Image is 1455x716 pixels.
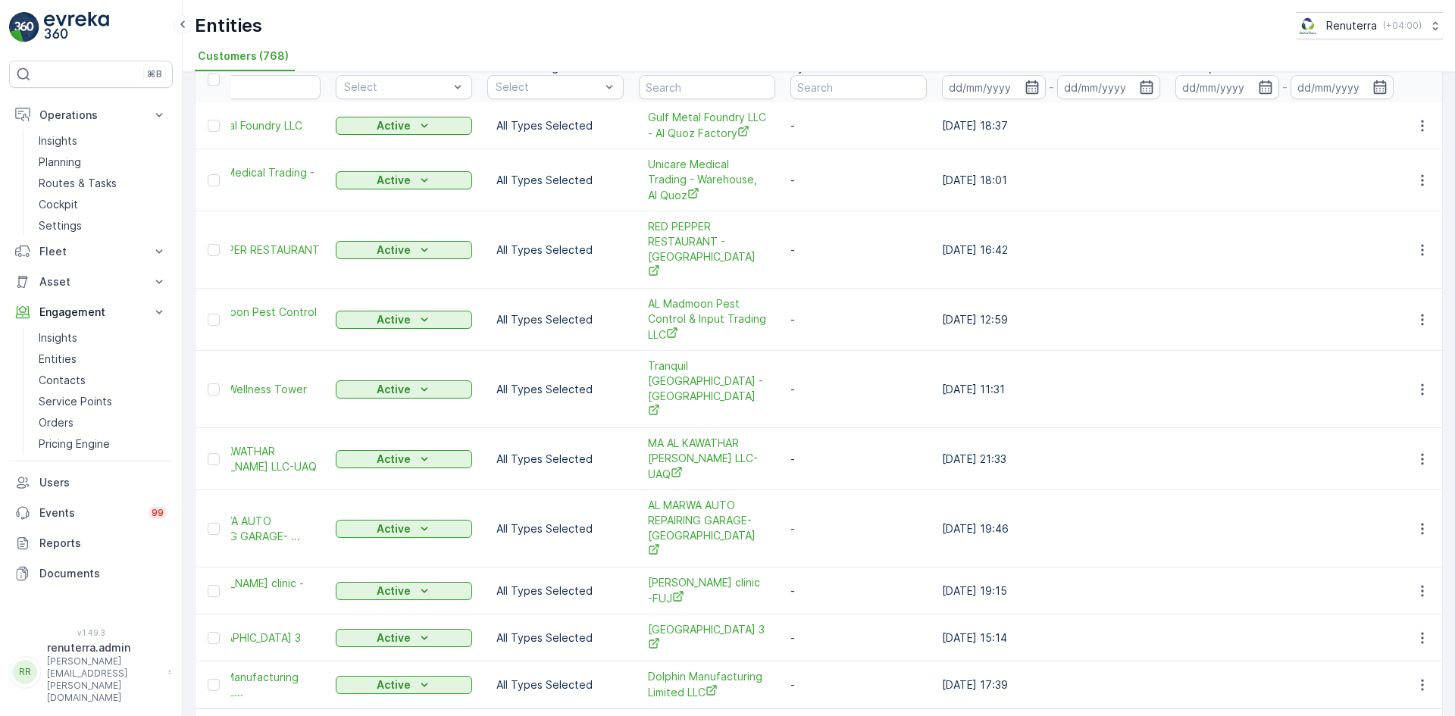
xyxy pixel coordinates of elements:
[336,520,472,538] button: Active
[39,197,78,212] p: Cockpit
[39,108,142,123] p: Operations
[184,305,321,335] a: AL Madmoon Pest Control & Input ...
[39,415,74,430] p: Orders
[1297,12,1443,39] button: Renuterra(+04:00)
[1291,75,1394,99] input: dd/mm/yyyy
[39,133,77,149] p: Insights
[1297,17,1320,34] img: Screenshot_2024-07-26_at_13.33.01.png
[783,567,934,614] td: -
[934,567,1168,614] td: [DATE] 19:15
[33,152,173,173] a: Planning
[47,655,161,704] p: [PERSON_NAME][EMAIL_ADDRESS][PERSON_NAME][DOMAIN_NAME]
[33,194,173,215] a: Cockpit
[496,452,615,467] p: All Types Selected
[33,370,173,391] a: Contacts
[9,12,39,42] img: logo
[496,630,615,646] p: All Types Selected
[336,450,472,468] button: Active
[39,218,82,233] p: Settings
[9,498,173,528] a: Events99
[9,236,173,267] button: Fleet
[648,436,766,482] a: MA AL KAWATHAR GOLDSMITH LLC-UAQ
[9,558,173,589] a: Documents
[9,297,173,327] button: Engagement
[1383,20,1422,32] p: ( +04:00 )
[184,514,321,544] a: AL MARWA AUTO REPAIRING GARAGE- ...
[934,102,1168,149] td: [DATE] 18:37
[377,630,411,646] p: Active
[184,75,321,99] input: Search
[33,349,173,370] a: Entities
[33,412,173,433] a: Orders
[934,661,1168,708] td: [DATE] 17:39
[942,75,1046,99] input: dd/mm/yyyy
[783,149,934,211] td: -
[336,676,472,694] button: Active
[39,475,167,490] p: Users
[184,165,321,195] a: Unicare Medical Trading - Wareho...
[39,274,142,289] p: Asset
[184,444,321,474] a: MA AL KAWATHAR GOLDSMITH LLC-UAQ
[336,171,472,189] button: Active
[1282,78,1288,96] p: -
[33,215,173,236] a: Settings
[1326,18,1377,33] p: Renuterra
[377,452,411,467] p: Active
[934,490,1168,567] td: [DATE] 19:46
[336,380,472,399] button: Active
[648,622,766,653] a: Arabian Ranches Gate 3
[648,436,766,482] span: MA AL KAWATHAR [PERSON_NAME] LLC-UAQ
[934,351,1168,428] td: [DATE] 11:31
[783,211,934,289] td: -
[184,118,321,133] a: Gulf Metal Foundry LLC
[377,312,411,327] p: Active
[184,576,321,606] a: Sedrak clinic -FUJ
[934,428,1168,490] td: [DATE] 21:33
[208,244,220,256] div: Toggle Row Selected
[783,614,934,661] td: -
[377,583,411,599] p: Active
[208,314,220,326] div: Toggle Row Selected
[184,670,321,700] a: Dolphin Manufacturing Limited LL...
[184,382,321,397] a: Tranquil Wellness Tower
[377,173,411,188] p: Active
[184,630,321,646] a: Arabian Ranches Gate 3
[496,583,615,599] p: All Types Selected
[648,358,766,420] span: Tranquil [GEOGRAPHIC_DATA] - [GEOGRAPHIC_DATA]
[147,68,162,80] p: ⌘B
[648,498,766,559] span: AL MARWA AUTO REPAIRING GARAGE- [GEOGRAPHIC_DATA]
[39,566,167,581] p: Documents
[496,80,600,95] p: Select
[648,358,766,420] a: Tranquil Wellness Tower - Jumeirah Village Triangle
[208,174,220,186] div: Toggle Row Selected
[783,490,934,567] td: -
[783,428,934,490] td: -
[496,521,615,536] p: All Types Selected
[336,582,472,600] button: Active
[934,614,1168,661] td: [DATE] 15:14
[377,521,411,536] p: Active
[648,110,766,141] a: Gulf Metal Foundry LLC - Al Quoz Factory
[33,327,173,349] a: Insights
[648,669,766,700] a: Dolphin Manufacturing Limited LLC
[208,523,220,535] div: Toggle Row Selected
[934,289,1168,351] td: [DATE] 12:59
[39,176,117,191] p: Routes & Tasks
[9,267,173,297] button: Asset
[33,433,173,455] a: Pricing Engine
[184,576,321,606] span: [PERSON_NAME] clinic -FUJ
[39,436,110,452] p: Pricing Engine
[33,130,173,152] a: Insights
[152,507,164,519] p: 99
[648,575,766,606] span: [PERSON_NAME] clinic -FUJ
[648,219,766,280] a: RED PEPPER RESTAURANT - Al Karama
[9,100,173,130] button: Operations
[496,118,615,133] p: All Types Selected
[184,242,321,258] a: RED PEPPER RESTAURANT
[783,351,934,428] td: -
[47,640,161,655] p: renuterra.admin
[648,296,766,342] span: AL Madmoon Pest Control & Input Trading LLC
[336,629,472,647] button: Active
